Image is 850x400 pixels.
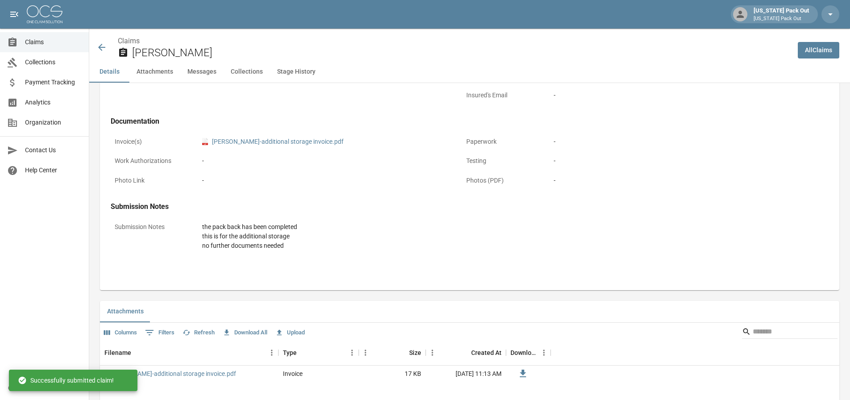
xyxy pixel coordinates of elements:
[510,340,537,365] div: Download
[506,340,551,365] div: Download
[143,325,177,340] button: Show filters
[25,37,82,47] span: Claims
[104,369,236,378] a: [PERSON_NAME]-additional storage invoice.pdf
[25,58,82,67] span: Collections
[554,176,799,185] div: -
[426,366,506,383] div: [DATE] 11:13 AM
[202,222,297,250] div: the pack back has been completed this is for the additional storage no further documents needed
[742,325,838,341] div: Search
[5,5,23,23] button: open drawer
[100,340,278,365] div: Filename
[462,152,543,170] p: Testing
[554,156,799,166] div: -
[111,152,191,170] p: Work Authorizations
[104,340,131,365] div: Filename
[111,218,191,236] p: Submission Notes
[8,383,81,392] div: © 2025 One Claim Solution
[129,61,180,83] button: Attachments
[25,98,82,107] span: Analytics
[118,36,791,46] nav: breadcrumb
[102,326,139,340] button: Select columns
[462,87,543,104] p: Insured's Email
[89,61,129,83] button: Details
[89,61,850,83] div: anchor tabs
[25,118,82,127] span: Organization
[132,46,791,59] h2: [PERSON_NAME]
[180,326,217,340] button: Refresh
[100,301,151,322] button: Attachments
[25,78,82,87] span: Payment Tracking
[27,5,62,23] img: ocs-logo-white-transparent.png
[224,61,270,83] button: Collections
[283,369,303,378] div: Invoice
[100,301,839,322] div: related-list tabs
[426,346,439,359] button: Menu
[409,340,421,365] div: Size
[462,172,543,189] p: Photos (PDF)
[798,42,839,58] a: AllClaims
[554,91,556,100] div: -
[359,346,372,359] button: Menu
[25,166,82,175] span: Help Center
[426,340,506,365] div: Created At
[278,340,359,365] div: Type
[273,326,307,340] button: Upload
[18,372,114,388] div: Successfully submitted claim!
[111,172,191,189] p: Photo Link
[202,156,448,166] div: -
[111,133,191,150] p: Invoice(s)
[359,340,426,365] div: Size
[25,146,82,155] span: Contact Us
[111,117,803,126] h4: Documentation
[359,366,426,383] div: 17 KB
[754,15,809,23] p: [US_STATE] Pack Out
[750,6,813,22] div: [US_STATE] Pack Out
[554,137,799,146] div: -
[537,346,551,359] button: Menu
[283,340,297,365] div: Type
[180,61,224,83] button: Messages
[118,37,140,45] a: Claims
[202,176,204,185] div: -
[202,137,344,146] a: pdf[PERSON_NAME]-additional storage invoice.pdf
[270,61,323,83] button: Stage History
[111,202,803,211] h4: Submission Notes
[471,340,502,365] div: Created At
[462,133,543,150] p: Paperwork
[345,346,359,359] button: Menu
[220,326,270,340] button: Download All
[265,346,278,359] button: Menu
